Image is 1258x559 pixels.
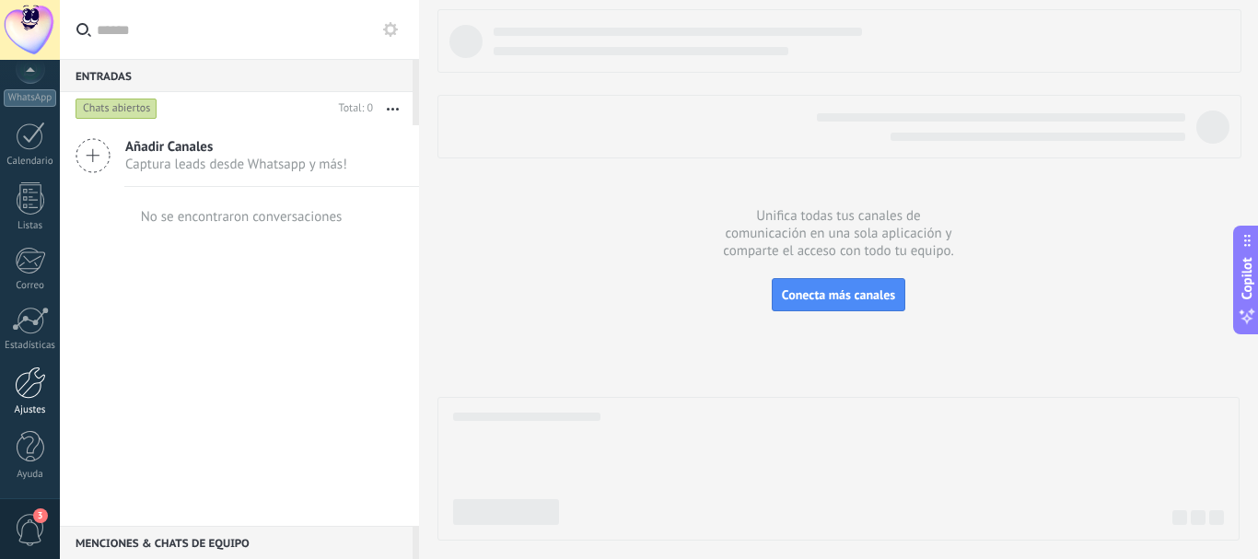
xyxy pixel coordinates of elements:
span: 3 [33,508,48,523]
span: Copilot [1238,257,1256,299]
div: Correo [4,280,57,292]
div: Total: 0 [332,99,373,118]
div: Estadísticas [4,340,57,352]
button: Conecta más canales [772,278,905,311]
div: Chats abiertos [76,98,157,120]
div: Ayuda [4,469,57,481]
div: Menciones & Chats de equipo [60,526,413,559]
div: Entradas [60,59,413,92]
button: Más [373,92,413,125]
div: Ajustes [4,404,57,416]
span: Captura leads desde Whatsapp y más! [125,156,347,173]
div: Calendario [4,156,57,168]
div: WhatsApp [4,89,56,107]
span: Añadir Canales [125,138,347,156]
span: Conecta más canales [782,286,895,303]
div: No se encontraron conversaciones [141,208,343,226]
div: Listas [4,220,57,232]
